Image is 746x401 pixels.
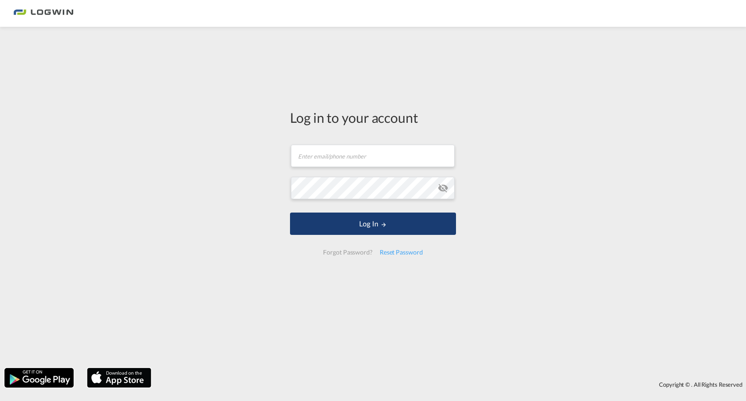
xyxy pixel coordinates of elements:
[291,145,455,167] input: Enter email/phone number
[86,367,152,388] img: apple.png
[290,213,456,235] button: LOGIN
[4,367,75,388] img: google.png
[290,108,456,127] div: Log in to your account
[156,377,746,392] div: Copyright © . All Rights Reserved
[438,183,448,193] md-icon: icon-eye-off
[376,244,427,260] div: Reset Password
[13,4,74,24] img: bc73a0e0d8c111efacd525e4c8ad7d32.png
[319,244,376,260] div: Forgot Password?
